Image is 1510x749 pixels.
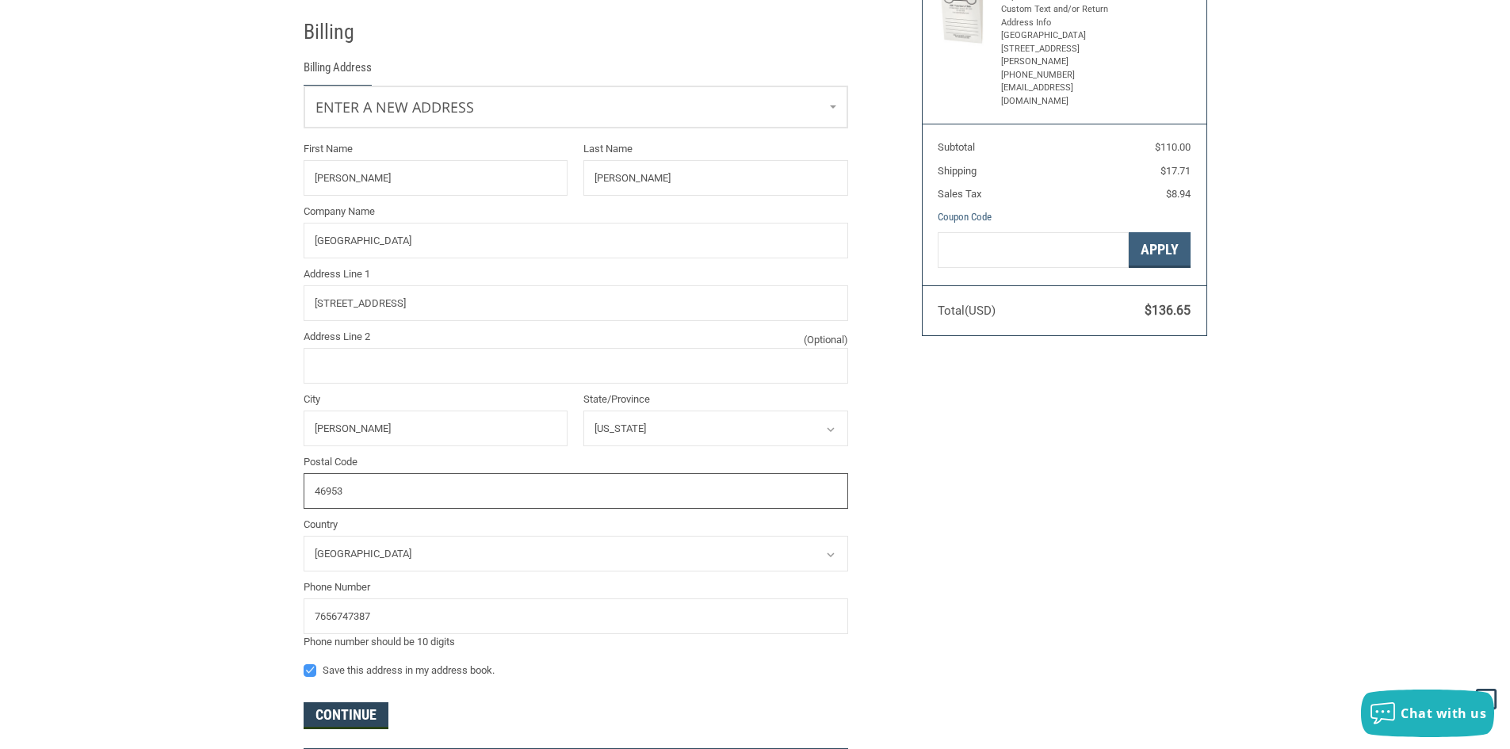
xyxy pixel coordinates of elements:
button: Chat with us [1361,690,1494,737]
a: Coupon Code [938,211,992,223]
span: Shipping [938,165,977,177]
button: Apply [1129,232,1191,268]
span: $110.00 [1155,141,1191,153]
label: Country [304,517,848,533]
span: Enter a new address [315,97,474,117]
label: Save this address in my address book. [304,664,848,677]
button: Continue [304,702,388,729]
span: $8.94 [1166,188,1191,200]
a: Enter or select a different address [304,86,847,128]
span: Subtotal [938,141,975,153]
li: Custom Text and/or Return Address Info [GEOGRAPHIC_DATA] [STREET_ADDRESS][PERSON_NAME] [PHONE_NUM... [1001,3,1124,108]
h2: Billing [304,19,396,45]
label: State/Province [583,392,848,407]
span: Chat with us [1401,705,1486,722]
label: Last Name [583,141,848,157]
label: Address Line 2 [304,329,848,345]
label: Address Line 1 [304,266,848,282]
label: Company Name [304,204,848,220]
legend: Billing Address [304,59,372,85]
label: City [304,392,568,407]
span: $136.65 [1145,303,1191,318]
span: $17.71 [1160,165,1191,177]
label: Phone Number [304,579,848,595]
small: (Optional) [804,332,848,348]
div: Phone number should be 10 digits [304,634,848,650]
label: First Name [304,141,568,157]
span: Sales Tax [938,188,981,200]
label: Postal Code [304,454,848,470]
input: Gift Certificate or Coupon Code [938,232,1129,268]
span: Total (USD) [938,304,996,318]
